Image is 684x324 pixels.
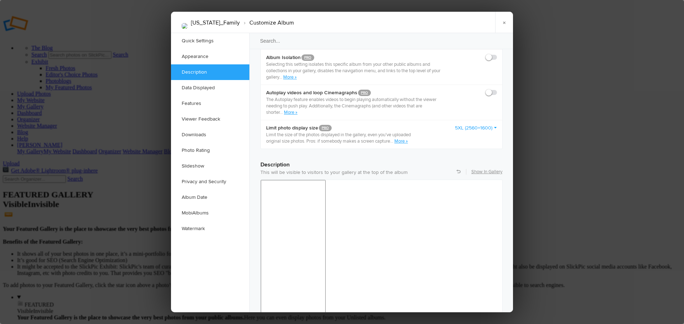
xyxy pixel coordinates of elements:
a: Album Date [171,190,249,205]
a: Viewer Feedback [171,111,249,127]
span: ... [390,138,394,144]
a: More » [394,138,408,144]
a: Watermark [171,221,249,237]
a: Quick Settings [171,33,249,49]
b: Autoplay videos and loop Cinemagraphs [266,89,451,96]
p: Selecting this setting isolates this specific album from your other public albums and collections... [266,61,451,80]
a: MobiAlbums [171,205,249,221]
a: Description [171,64,249,80]
a: × [495,12,513,33]
a: Data Displayed [171,80,249,96]
a: Appearance [171,49,249,64]
a: PRO [301,54,314,61]
p: The Autoplay feature enables videos to begin playing automatically without the viewer needing to ... [266,96,451,116]
a: Photo Rating [171,143,249,158]
a: Features [171,96,249,111]
li: [US_STATE]_Family [191,17,240,29]
a: PRO [358,90,371,96]
li: Customize Album [240,17,294,29]
a: 5XL (2560×1600) [455,124,497,132]
input: Search... [249,33,514,49]
p: This will be visible to visitors to your gallery at the top of the album [260,169,503,176]
a: PRO [319,125,332,131]
span: .. [280,74,283,80]
b: Limit photo display size [266,124,416,132]
b: Album Isolation [266,54,451,61]
img: PXL_20250725_201039888.jpg [182,23,187,29]
a: Slideshow [171,158,249,174]
a: More » [283,74,297,80]
a: Privacy and Security [171,174,249,190]
a: Downloads [171,127,249,143]
p: Limit the size of the photos displayed in the gallery, even you’ve uploaded original size photos.... [266,132,416,144]
a: Revert [456,169,461,174]
h3: Description [260,155,503,169]
span: ... [280,110,284,115]
a: More » [284,110,297,115]
a: Show In Gallery [471,169,502,175]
